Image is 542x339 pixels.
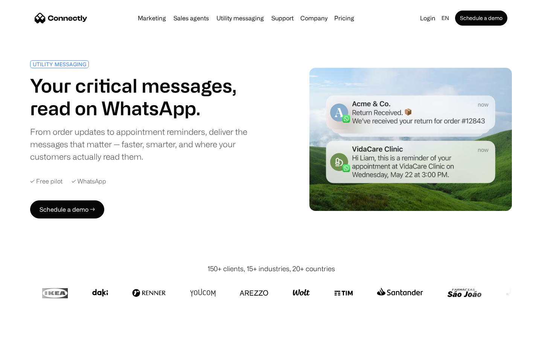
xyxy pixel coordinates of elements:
div: ✓ Free pilot [30,178,62,185]
a: Schedule a demo → [30,200,104,218]
a: Utility messaging [213,15,267,21]
div: UTILITY MESSAGING [33,61,86,67]
ul: Language list [15,326,45,336]
h1: Your critical messages, read on WhatsApp. [30,74,268,119]
div: From order updates to appointment reminders, deliver the messages that matter — faster, smarter, ... [30,125,268,163]
a: Sales agents [171,15,212,21]
a: Login [417,13,438,23]
a: Pricing [331,15,357,21]
div: ✓ WhatsApp [72,178,106,185]
div: 150+ clients, 15+ industries, 20+ countries [207,264,335,274]
a: Marketing [135,15,169,21]
div: Company [300,13,327,23]
div: en [442,13,449,23]
aside: Language selected: English [8,325,45,336]
a: Support [268,15,297,21]
a: Schedule a demo [455,11,507,26]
